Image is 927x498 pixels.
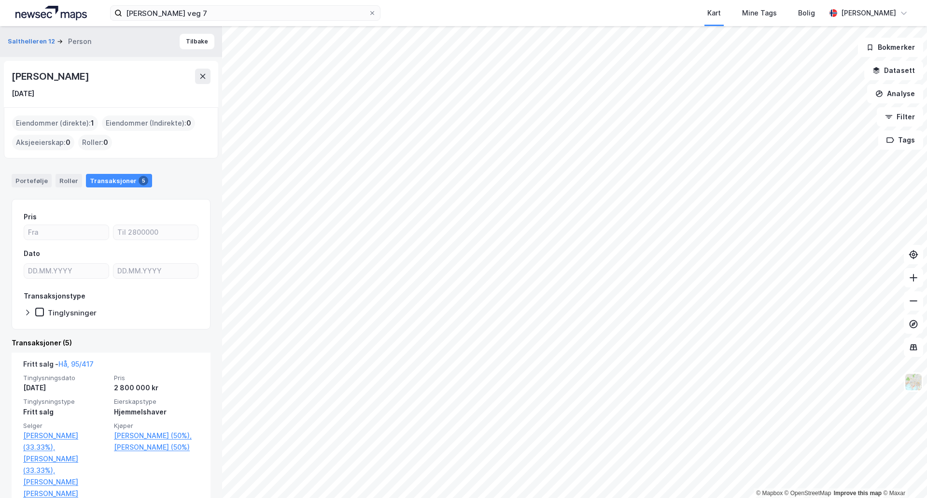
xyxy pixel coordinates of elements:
div: 2 800 000 kr [114,382,199,394]
div: [DATE] [23,382,108,394]
div: [PERSON_NAME] [12,69,91,84]
div: 5 [139,176,148,185]
div: Mine Tags [742,7,777,19]
a: [PERSON_NAME] (33.33%), [23,430,108,453]
span: 0 [186,117,191,129]
a: [PERSON_NAME] (50%), [114,430,199,441]
span: Kjøper [114,422,199,430]
span: Selger [23,422,108,430]
div: Aksjeeierskap : [12,135,74,150]
div: Roller : [78,135,112,150]
span: 0 [103,137,108,148]
a: [PERSON_NAME] (50%) [114,441,199,453]
a: Mapbox [756,490,783,497]
a: Hå, 95/417 [58,360,94,368]
span: Pris [114,374,199,382]
div: Transaksjoner [86,174,152,187]
a: [PERSON_NAME] (33.33%), [23,453,108,476]
img: logo.a4113a55bc3d86da70a041830d287a7e.svg [15,6,87,20]
div: [DATE] [12,88,34,100]
span: Eierskapstype [114,398,199,406]
div: Person [68,36,91,47]
button: Analyse [867,84,923,103]
span: 0 [66,137,70,148]
div: Kontrollprogram for chat [879,452,927,498]
button: Bokmerker [858,38,923,57]
button: Tilbake [180,34,214,49]
span: Tinglysningsdato [23,374,108,382]
div: Eiendommer (Indirekte) : [102,115,195,131]
div: Eiendommer (direkte) : [12,115,98,131]
div: Transaksjonstype [24,290,85,302]
img: Z [904,373,923,391]
button: Tags [878,130,923,150]
input: DD.MM.YYYY [24,264,109,278]
input: Søk på adresse, matrikkel, gårdeiere, leietakere eller personer [122,6,368,20]
button: Datasett [864,61,923,80]
div: Fritt salg [23,406,108,418]
div: Hjemmelshaver [114,406,199,418]
iframe: Chat Widget [879,452,927,498]
input: Til 2800000 [113,225,198,240]
div: Tinglysninger [48,308,97,317]
div: Kart [707,7,721,19]
div: Dato [24,248,40,259]
div: Fritt salg - [23,358,94,374]
input: Fra [24,225,109,240]
a: OpenStreetMap [785,490,831,497]
div: Transaksjoner (5) [12,337,211,349]
div: Portefølje [12,174,52,187]
div: Bolig [798,7,815,19]
input: DD.MM.YYYY [113,264,198,278]
button: Salthelleren 12 [8,37,57,46]
span: Tinglysningstype [23,398,108,406]
button: Filter [877,107,923,127]
span: 1 [91,117,94,129]
a: Improve this map [834,490,882,497]
div: [PERSON_NAME] [841,7,896,19]
div: Roller [56,174,82,187]
div: Pris [24,211,37,223]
